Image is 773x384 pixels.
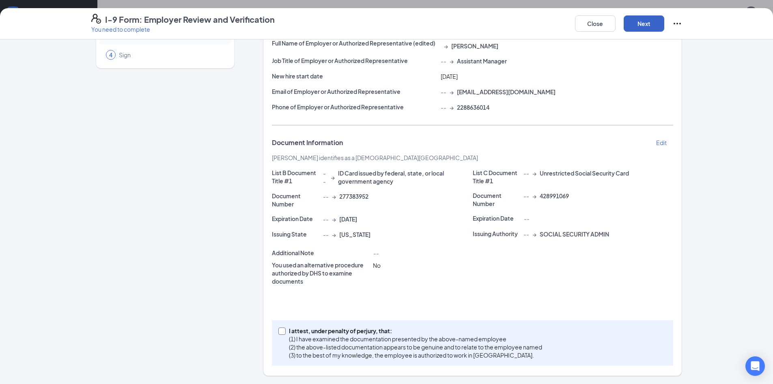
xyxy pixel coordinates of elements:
[272,139,343,147] span: Document Information
[339,215,357,223] span: [DATE]
[91,25,275,33] p: You need to complete
[119,51,223,59] span: Sign
[523,192,529,200] span: --
[523,215,529,222] span: --
[473,230,521,238] p: Issuing Authority
[532,192,536,200] span: →
[624,15,664,32] button: Next
[272,154,478,161] span: [PERSON_NAME] identifies as a [DEMOGRAPHIC_DATA][GEOGRAPHIC_DATA]
[441,57,446,65] span: --
[272,192,320,208] p: Document Number
[444,42,448,50] span: →
[450,103,454,111] span: →
[339,230,370,239] span: [US_STATE]
[338,169,472,185] span: ID Card issued by federal, state, or local government agency
[105,14,275,25] h4: I-9 Form: Employer Review and Verification
[473,169,521,185] p: List C Document Title #1
[289,327,542,335] p: I attest, under penalty of perjury, that:
[332,215,336,223] span: →
[473,191,521,208] p: Document Number
[540,169,629,177] span: Unrestricted Social Security Card
[656,139,667,147] p: Edit
[473,214,521,222] p: Expiration Date
[532,230,536,238] span: →
[289,343,542,351] p: (2) the above-listed documentation appears to be genuine and to relate to the employee named
[272,103,437,111] p: Phone of Employer or Authorized Representative
[457,88,556,96] span: [EMAIL_ADDRESS][DOMAIN_NAME]
[339,192,368,200] span: 277383952
[272,215,320,223] p: Expiration Date
[540,192,569,200] span: 428991069
[323,192,329,200] span: --
[109,51,112,59] span: 4
[272,56,437,65] p: Job Title of Employer or Authorized Representative
[532,169,536,177] span: →
[540,230,609,238] span: SOCIAL SECURITY ADMIN
[450,88,454,96] span: →
[523,230,529,238] span: --
[451,42,498,50] span: [PERSON_NAME]
[441,103,446,111] span: --
[289,351,542,359] p: (3) to the best of my knowledge, the employee is authorized to work in [GEOGRAPHIC_DATA].
[457,103,489,111] span: 2288636014
[373,249,379,257] span: --
[523,169,529,177] span: --
[272,87,437,95] p: Email of Employer or Authorized Representative
[272,39,437,47] p: Full Name of Employer or Authorized Representative (edited)
[745,356,765,376] div: Open Intercom Messenger
[441,88,446,96] span: --
[272,72,437,80] p: New hire start date
[672,19,682,28] svg: Ellipses
[331,173,335,181] span: →
[272,261,370,285] p: You used an alternative procedure authorized by DHS to examine documents
[332,230,336,239] span: →
[441,73,458,80] span: [DATE]
[272,169,320,185] p: List B Document Title #1
[457,57,507,65] span: Assistant Manager
[91,14,101,24] svg: FormI9EVerifyIcon
[289,335,542,343] p: (1) I have examined the documentation presented by the above-named employee
[323,230,329,239] span: --
[575,15,616,32] button: Close
[272,249,370,257] p: Additional Note
[272,230,320,238] p: Issuing State
[450,57,454,65] span: →
[323,169,328,185] span: --
[373,262,381,269] span: No
[323,215,329,223] span: --
[332,192,336,200] span: →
